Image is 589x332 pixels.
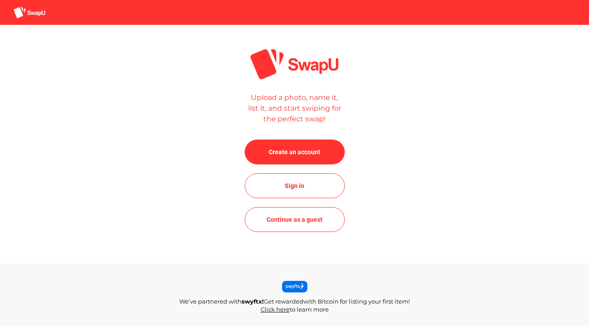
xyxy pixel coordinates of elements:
span: Create an account [269,147,320,157]
span: We’ve partnered with [179,298,242,305]
p: Upload a photo, name it, list it, and start swiping for the perfect swap! [245,92,344,124]
span: to learn more [290,306,329,313]
img: Swyftx-logo.svg [282,281,307,289]
span: Continue as a guest [266,214,323,225]
span: with Bitcoin for listing your first item! [303,298,410,305]
button: Continue as a guest [245,207,345,232]
button: Sign in [245,173,345,198]
a: Click here [261,306,290,313]
span: Sign in [285,180,304,191]
span: Get rewarded [264,298,303,305]
span: swyftx! [242,298,264,305]
button: Create an account [245,140,345,164]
